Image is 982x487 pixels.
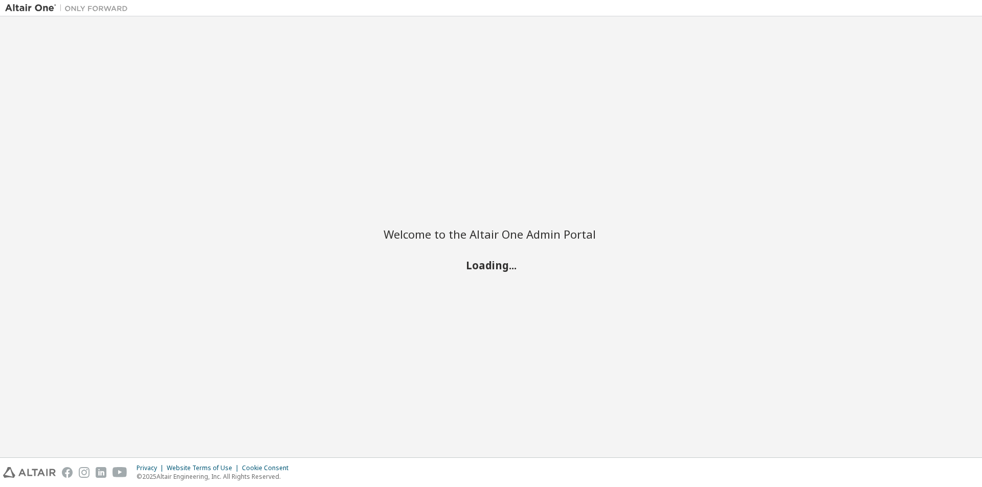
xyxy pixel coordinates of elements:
[137,472,295,481] p: © 2025 Altair Engineering, Inc. All Rights Reserved.
[79,467,90,478] img: instagram.svg
[96,467,106,478] img: linkedin.svg
[384,227,598,241] h2: Welcome to the Altair One Admin Portal
[384,258,598,271] h2: Loading...
[3,467,56,478] img: altair_logo.svg
[137,464,167,472] div: Privacy
[113,467,127,478] img: youtube.svg
[242,464,295,472] div: Cookie Consent
[5,3,133,13] img: Altair One
[167,464,242,472] div: Website Terms of Use
[62,467,73,478] img: facebook.svg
